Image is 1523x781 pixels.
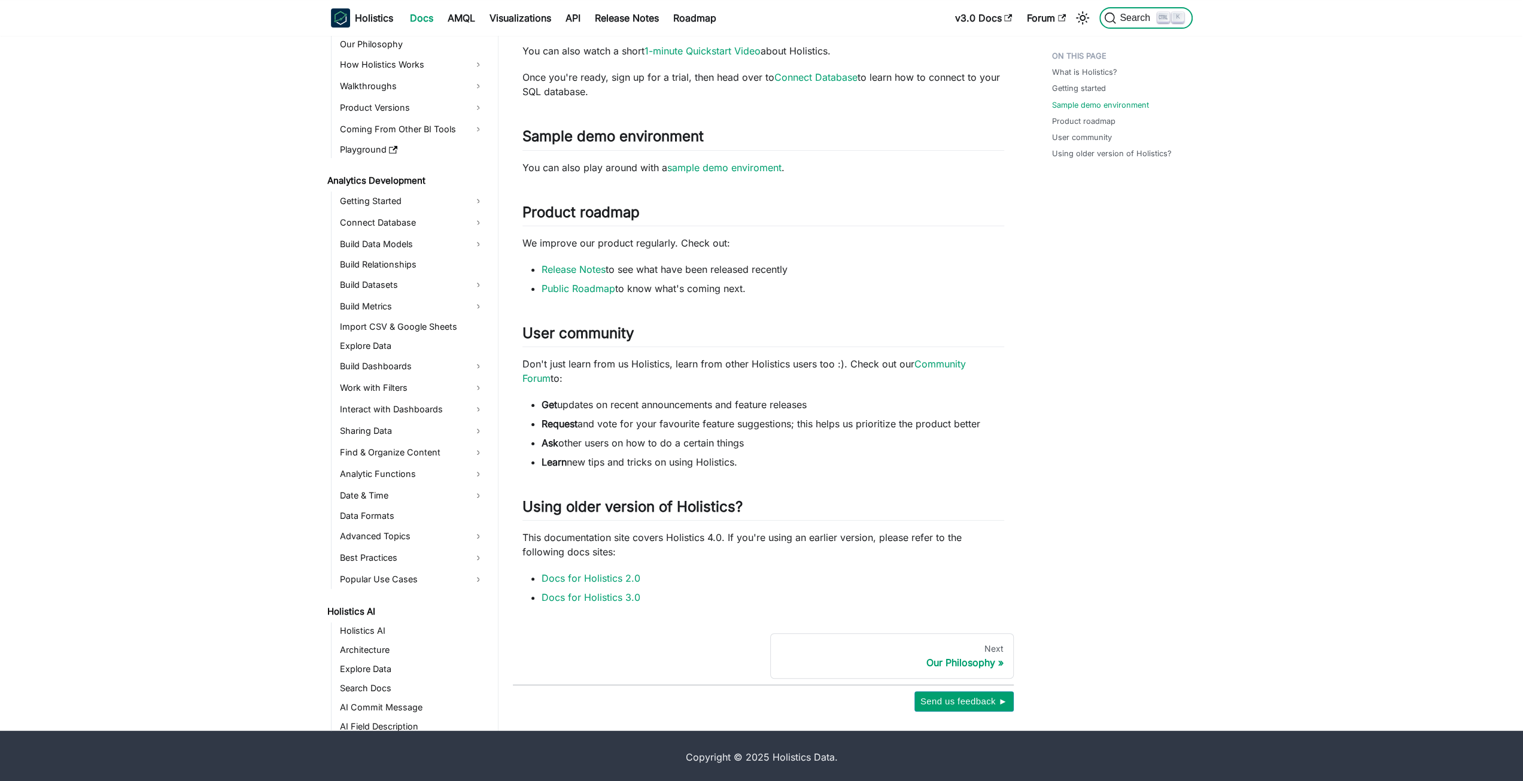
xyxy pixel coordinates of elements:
a: Connect Database [336,213,488,232]
span: Send us feedback ► [920,694,1008,709]
a: Product Versions [336,98,488,117]
a: Visualizations [482,8,558,28]
img: Holistics [331,8,350,28]
a: Our Philosophy [336,36,488,53]
a: Sharing Data [336,421,488,440]
b: Holistics [355,11,393,25]
a: Build Datasets [336,275,488,294]
a: Analytics Development [324,172,488,189]
button: Switch between dark and light mode (currently light mode) [1073,8,1092,28]
a: Docs for Holistics 2.0 [542,572,640,584]
nav: Docs pages [513,633,1014,679]
p: Once you're ready, sign up for a trial, then head over to to learn how to connect to your SQL dat... [522,70,1004,99]
a: Import CSV & Google Sheets [336,318,488,335]
a: Release Notes [588,8,666,28]
a: Forum [1020,8,1073,28]
a: Holistics AI [324,603,488,620]
a: How Holistics Works [336,55,488,74]
a: Build Metrics [336,297,488,316]
a: User community [1052,132,1112,143]
a: Build Dashboards [336,357,488,376]
a: Data Formats [336,508,488,524]
a: Walkthroughs [336,77,488,96]
a: HolisticsHolistics [331,8,393,28]
a: API [558,8,588,28]
button: Search (Ctrl+K) [1099,7,1192,29]
div: Copyright © 2025 Holistics Data. [381,750,1142,764]
a: v3.0 Docs [948,8,1020,28]
h2: Product roadmap [522,203,1004,226]
li: to see what have been released recently [542,262,1004,276]
a: Build Data Models [336,235,488,254]
a: Work with Filters [336,378,488,397]
a: Public Roadmap [542,282,615,294]
a: Product roadmap [1052,116,1115,127]
a: Best Practices [336,548,488,567]
p: This documentation site covers Holistics 4.0. If you're using an earlier version, please refer to... [522,530,1004,559]
a: Getting started [1052,83,1106,94]
a: Find & Organize Content [336,443,488,462]
p: You can also watch a short about Holistics. [522,44,1004,58]
kbd: K [1172,12,1184,23]
li: to know what's coming next. [542,281,1004,296]
a: Docs for Holistics 3.0 [542,591,640,603]
a: Build Relationships [336,256,488,273]
li: new tips and tricks on using Holistics. [542,455,1004,469]
a: Connect Database [774,71,858,83]
a: Interact with Dashboards [336,400,488,419]
a: AI Field Description [336,718,488,735]
strong: Get [542,399,557,411]
a: sample demo enviroment [667,162,782,174]
h2: User community [522,324,1004,347]
li: and vote for your favourite feature suggestions; this helps us prioritize the product better [542,417,1004,431]
strong: Request [542,418,577,430]
a: Explore Data [336,338,488,354]
a: Coming From Other BI Tools [336,120,488,139]
a: Sample demo environment [1052,99,1149,111]
a: Architecture [336,642,488,658]
a: NextOur Philosophy [770,633,1014,679]
strong: Ask [542,437,558,449]
a: Community Forum [522,358,966,384]
a: Getting Started [336,192,488,211]
a: Holistics AI [336,622,488,639]
a: Popular Use Cases [336,570,488,589]
p: Don't just learn from us Holistics, learn from other Holistics users too :). Check out our to: [522,357,1004,385]
h2: Sample demo environment [522,127,1004,150]
a: 1-minute Quickstart Video [645,45,761,57]
strong: Learn [542,456,567,468]
button: Send us feedback ► [914,691,1014,712]
a: What is Holistics? [1052,66,1117,78]
a: Roadmap [666,8,723,28]
a: Release Notes [542,263,606,275]
a: Analytic Functions [336,464,488,484]
a: Search Docs [336,680,488,697]
a: Explore Data [336,661,488,677]
div: Next [780,643,1004,654]
a: Docs [403,8,440,28]
li: other users on how to do a certain things [542,436,1004,450]
p: You can also play around with a . [522,160,1004,175]
div: Our Philosophy [780,657,1004,668]
a: AMQL [440,8,482,28]
a: Date & Time [336,486,488,505]
a: Playground [336,141,488,158]
a: AI Commit Message [336,699,488,716]
p: We improve our product regularly. Check out: [522,236,1004,250]
span: Search [1116,13,1157,23]
h2: Using older version of Holistics? [522,498,1004,521]
a: Using older version of Holistics? [1052,148,1172,159]
li: updates on recent announcements and feature releases [542,397,1004,412]
a: Advanced Topics [336,527,488,546]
